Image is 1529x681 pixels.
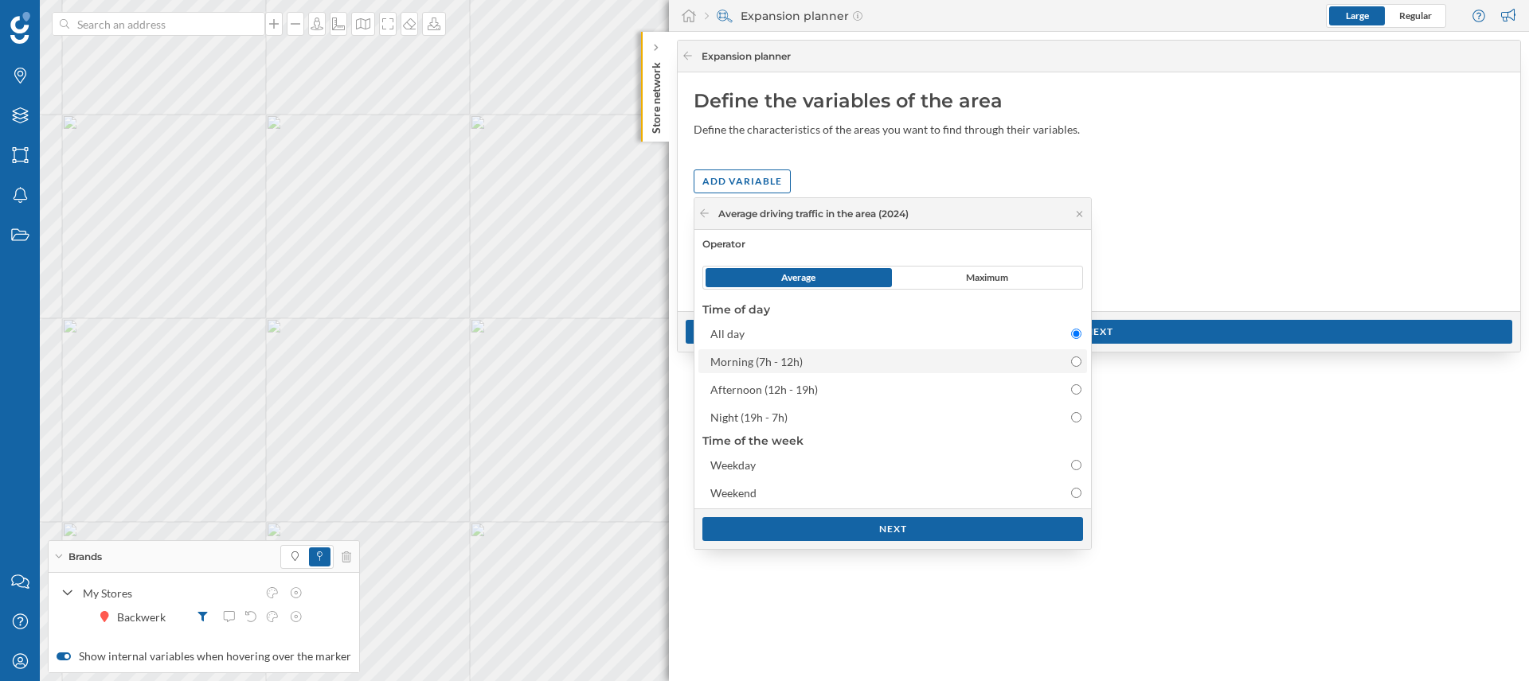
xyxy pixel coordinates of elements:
div: Weekday [710,458,756,472]
label: Show internal variables when hovering over the marker [57,648,351,664]
div: Define the variables of the area [694,88,1504,114]
input: All day [1071,329,1081,339]
span: Regular [1399,10,1432,21]
input: Weekend [1071,488,1081,498]
input: Weekday [1071,460,1081,470]
p: Store network [648,56,664,134]
span: Average [781,270,815,285]
span: Expansion planner [702,49,791,64]
input: Afternoon (12h - 19h) [1071,384,1081,395]
img: Geoblink Logo [10,12,30,44]
span: Maximum [966,270,1008,285]
img: search-areas.svg [717,8,733,24]
div: Backwerk [117,609,174,625]
div: Weekend [710,486,757,500]
div: Average driving traffic in the area (2024) [718,207,909,221]
span: Support [33,11,91,25]
div: Time of the week [702,433,1091,449]
div: Morning (7h - 12h) [710,355,803,368]
span: Large [1346,10,1369,21]
input: Night (19h - 7h) [1071,412,1081,422]
div: Expansion planner [705,8,862,24]
div: My Stores [83,585,256,601]
input: Morning (7h - 12h) [1071,356,1081,367]
div: Define the characteristics of the areas you want to find through their variables. [694,122,1108,138]
div: Time of day [702,302,1091,317]
div: Operator [702,238,1083,250]
span: Brands [68,550,102,564]
div: Night (19h - 7h) [710,411,788,424]
div: Afternoon (12h - 19h) [710,383,818,396]
div: All day [710,327,745,340]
